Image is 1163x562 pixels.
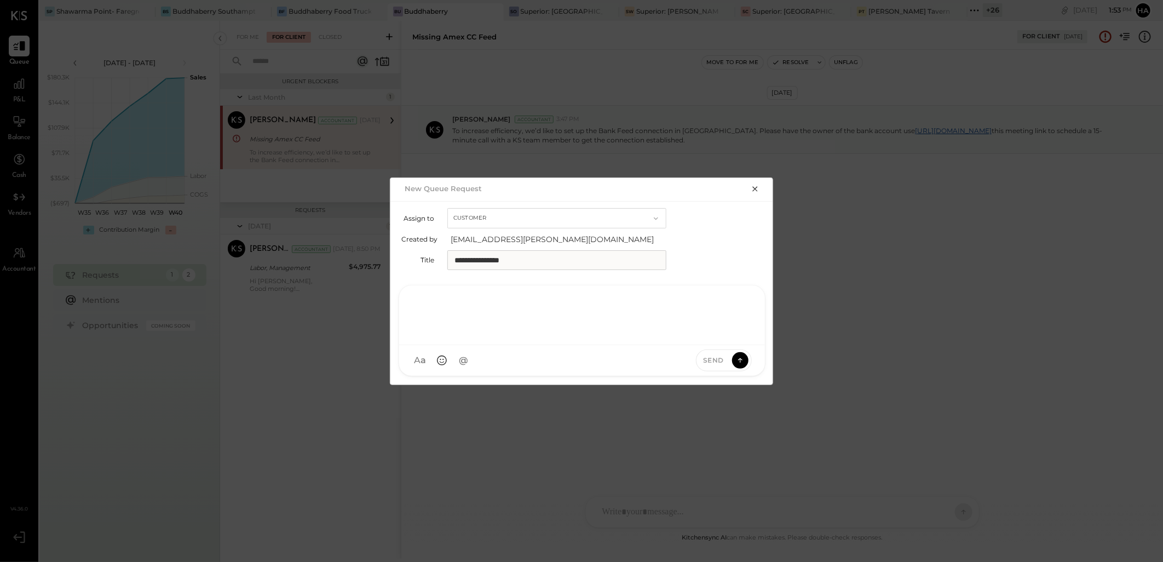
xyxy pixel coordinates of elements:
[405,184,482,193] h2: New Queue Request
[459,355,469,366] span: @
[421,355,426,366] span: a
[451,234,670,245] span: [EMAIL_ADDRESS][PERSON_NAME][DOMAIN_NAME]
[703,355,724,365] span: Send
[447,208,666,228] button: Customer
[454,351,474,370] button: @
[401,235,437,243] label: Created by
[410,351,430,370] button: Aa
[401,256,434,264] label: Title
[401,214,434,222] label: Assign to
